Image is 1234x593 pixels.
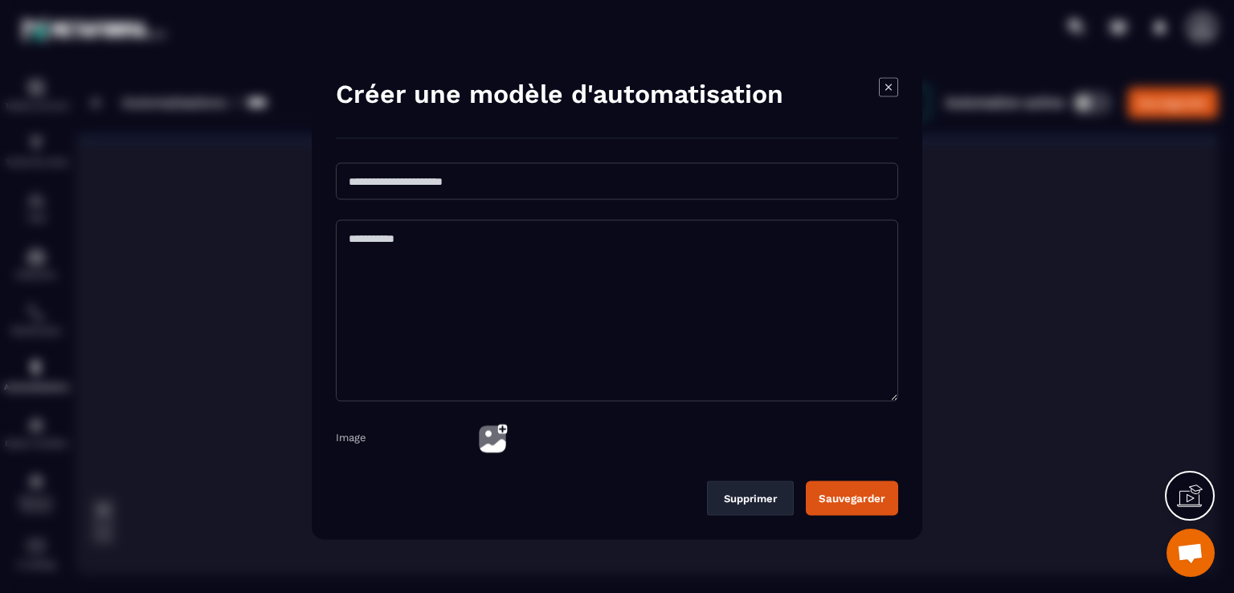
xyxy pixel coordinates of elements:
h4: Créer une modèle d'automatisation [336,78,783,110]
button: Sauvegarder [806,481,898,516]
div: Supprimer [724,493,777,505]
label: Image [336,431,366,444]
button: Supprimer [707,481,794,516]
a: Ouvrir le chat [1167,529,1215,577]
